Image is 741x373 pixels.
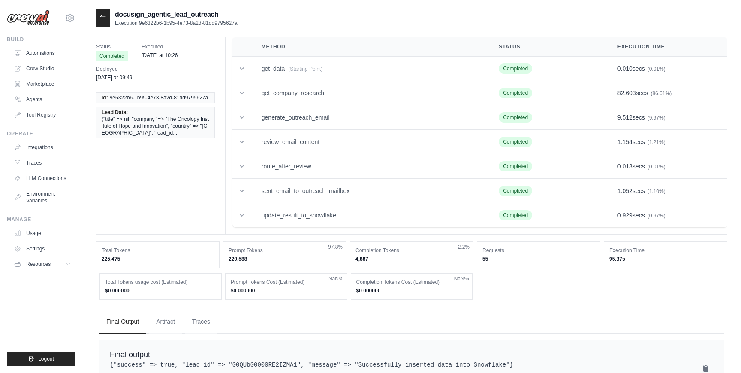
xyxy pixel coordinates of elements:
time: August 22, 2025 at 09:49 CDT [96,75,133,81]
span: (1.10%) [648,188,666,194]
dt: Prompt Tokens [229,247,341,254]
a: Automations [10,46,75,60]
td: update_result_to_snowflake [251,203,488,228]
span: (0.01%) [648,66,666,72]
dd: 4,887 [355,256,468,262]
span: 97.8% [328,244,343,250]
span: (0.97%) [648,213,666,219]
span: Completed [499,88,532,98]
div: Build [7,36,75,43]
span: Final output [110,350,150,359]
span: (86.61%) [651,90,672,96]
span: 0.010 [617,65,633,72]
dd: $0.000000 [231,287,342,294]
td: route_after_review [251,154,488,179]
dd: 225,475 [102,256,214,262]
div: Manage [7,216,75,223]
dt: Total Tokens usage cost (Estimated) [105,279,216,286]
span: Executed [142,42,178,51]
a: Crew Studio [10,62,75,75]
td: review_email_content [251,130,488,154]
span: NaN% [454,275,469,282]
span: 2.2% [458,244,470,250]
th: Status [488,37,607,57]
button: Artifact [149,310,182,334]
td: get_company_research [251,81,488,105]
span: Id: [102,94,108,101]
dt: Prompt Tokens Cost (Estimated) [231,279,342,286]
dt: Execution Time [609,247,722,254]
th: Execution Time [607,37,727,57]
a: Environment Variables [10,187,75,208]
a: Integrations [10,141,75,154]
span: Completed [96,51,128,61]
dd: 95.37s [609,256,722,262]
span: Completed [499,210,532,220]
a: Marketplace [10,77,75,91]
span: Lead Data: [102,109,128,116]
dd: $0.000000 [356,287,467,294]
span: 0.013 [617,163,633,170]
span: Completed [499,112,532,123]
p: Execution 9e6322b6-1b95-4e73-8a2d-81dd9795627a [115,20,238,27]
span: Logout [38,355,54,362]
td: get_data [251,57,488,81]
dd: 220,588 [229,256,341,262]
span: {"title" => nil, "company" => "The Oncology Institute of Hope and Innovation", "country" => "[GEO... [102,116,209,136]
button: Final Output [99,310,146,334]
span: (9.97%) [648,115,666,121]
span: 9e6322b6-1b95-4e73-8a2d-81dd9795627a [110,94,208,101]
a: Usage [10,226,75,240]
span: Completed [499,63,532,74]
time: August 22, 2025 at 10:26 CDT [142,52,178,58]
span: Resources [26,261,51,268]
button: Traces [185,310,217,334]
dd: 55 [482,256,595,262]
td: secs [607,179,727,203]
a: Traces [10,156,75,170]
td: secs [607,130,727,154]
pre: {"success" => true, "lead_id" => "00QUb00000RE2IZMA1", "message" => "Successfully inserted data i... [110,361,714,369]
span: (0.01%) [648,164,666,170]
span: Completed [499,137,532,147]
span: (Starting Point) [288,66,322,72]
td: secs [607,154,727,179]
span: 1.154 [617,138,633,145]
td: generate_outreach_email [251,105,488,130]
span: Completed [499,186,532,196]
a: LLM Connections [10,171,75,185]
a: Agents [10,93,75,106]
span: Deployed [96,65,133,73]
td: sent_email_to_outreach_mailbox [251,179,488,203]
td: secs [607,57,727,81]
span: 9.512 [617,114,633,121]
button: Resources [10,257,75,271]
dt: Completion Tokens [355,247,468,254]
span: 0.929 [617,212,633,219]
span: Status [96,42,128,51]
h2: docusign_agentic_lead_outreach [115,9,238,20]
dt: Completion Tokens Cost (Estimated) [356,279,467,286]
span: (1.21%) [648,139,666,145]
td: secs [607,203,727,228]
img: Logo [7,10,50,26]
dd: $0.000000 [105,287,216,294]
a: Settings [10,242,75,256]
span: 82.603 [617,90,636,96]
a: Tool Registry [10,108,75,122]
span: Completed [499,161,532,171]
td: secs [607,105,727,130]
button: Logout [7,352,75,366]
th: Method [251,37,488,57]
dt: Requests [482,247,595,254]
span: NaN% [328,275,343,282]
dt: Total Tokens [102,247,214,254]
div: Operate [7,130,75,137]
td: secs [607,81,727,105]
span: 1.052 [617,187,633,194]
